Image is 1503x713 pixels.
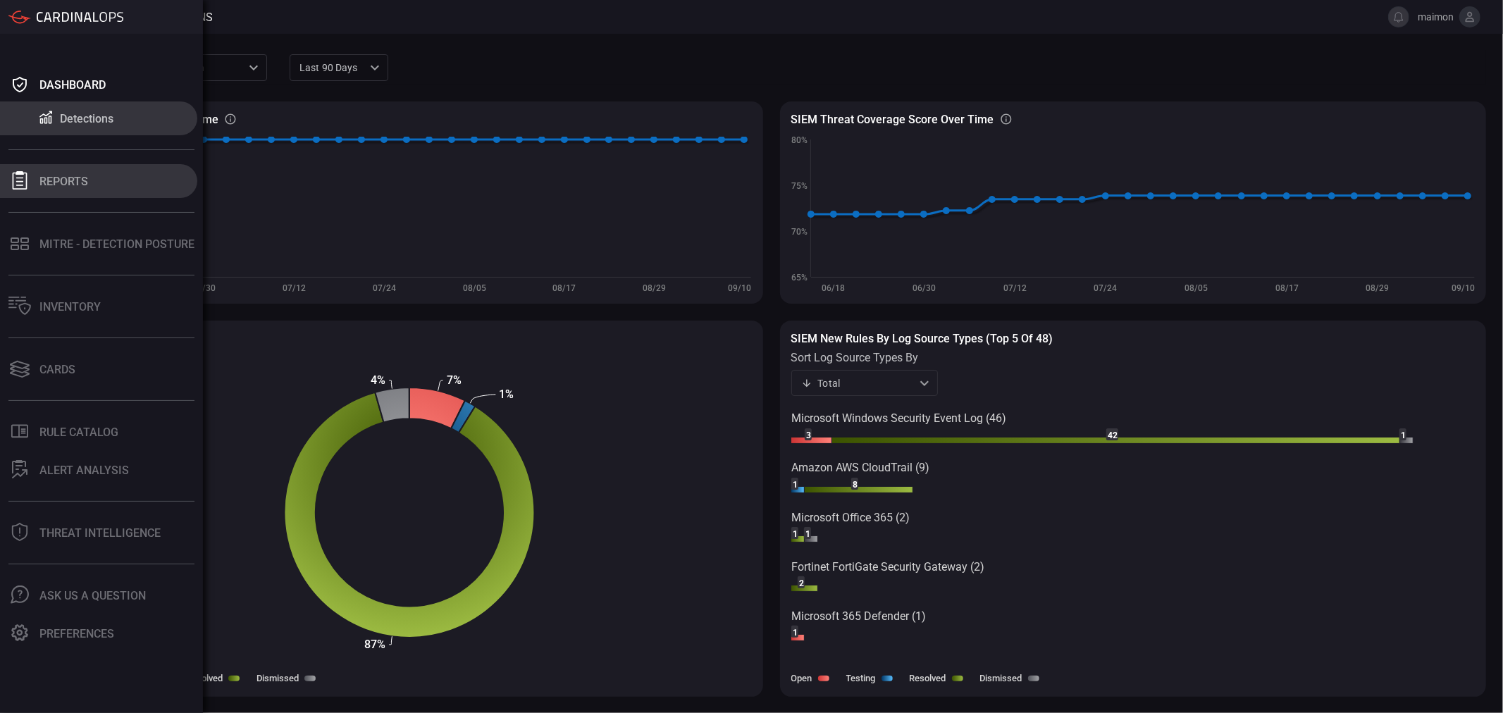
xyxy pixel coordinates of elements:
[60,112,113,125] div: Detections
[791,332,1476,345] h3: SIEM New rules by log source types (Top 5 of 48)
[853,480,858,490] text: 8
[805,529,810,539] text: 1
[256,673,299,683] label: Dismissed
[447,373,462,387] text: 7%
[793,628,798,638] text: 1
[39,526,161,540] div: Threat Intelligence
[1185,283,1208,293] text: 08/05
[846,673,876,683] label: Testing
[39,426,118,439] div: Rule Catalog
[299,61,366,75] p: Last 90 days
[791,351,938,364] label: sort log source types by
[39,78,106,92] div: Dashboard
[499,387,514,401] text: 1%
[791,511,910,524] text: Microsoft Office 365 (2)
[283,283,306,293] text: 07/12
[186,673,223,683] label: Resolved
[791,181,808,191] text: 75%
[822,283,845,293] text: 06/18
[553,283,576,293] text: 08/17
[791,135,808,145] text: 80%
[463,283,486,293] text: 08/05
[1003,283,1026,293] text: 07/12
[980,673,1022,683] label: Dismissed
[791,560,984,573] text: Fortinet FortiGate Security Gateway (2)
[913,283,936,293] text: 06/30
[371,373,385,387] text: 4%
[192,283,216,293] text: 06/30
[39,464,129,477] div: ALERT ANALYSIS
[910,673,946,683] label: Resolved
[364,638,385,651] text: 87%
[791,673,812,683] label: Open
[643,283,666,293] text: 08/29
[801,376,915,390] div: Total
[791,461,929,474] text: Amazon AWS CloudTrail (9)
[799,578,804,588] text: 2
[39,237,194,251] div: MITRE - Detection Posture
[729,283,752,293] text: 09/10
[1401,430,1406,440] text: 1
[39,175,88,188] div: Reports
[791,227,808,237] text: 70%
[793,529,798,539] text: 1
[373,283,396,293] text: 07/24
[1415,11,1454,23] span: maimon
[1366,283,1389,293] text: 08/29
[1094,283,1117,293] text: 07/24
[1108,430,1118,440] text: 42
[791,273,808,283] text: 65%
[39,627,114,640] div: Preferences
[791,609,926,623] text: Microsoft 365 Defender (1)
[793,480,798,490] text: 1
[791,113,994,126] h3: SIEM Threat coverage score over time
[791,411,1006,425] text: Microsoft Windows Security Event Log (46)
[39,300,101,314] div: Inventory
[39,589,146,602] div: Ask Us A Question
[39,363,75,376] div: Cards
[1275,283,1298,293] text: 08/17
[1452,283,1475,293] text: 09/10
[806,430,811,440] text: 3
